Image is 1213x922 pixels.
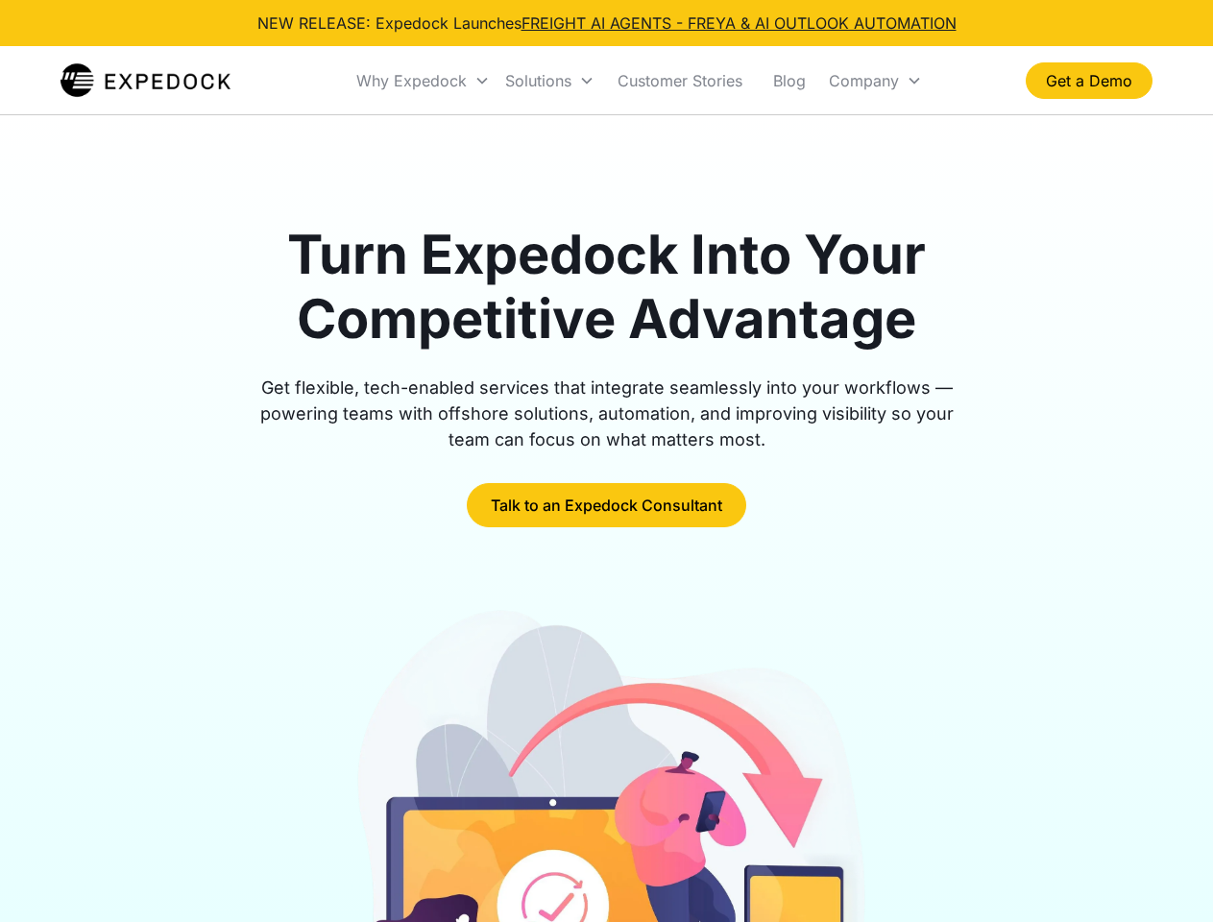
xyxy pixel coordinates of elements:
[497,48,602,113] div: Solutions
[821,48,930,113] div: Company
[238,223,976,352] h1: Turn Expedock Into Your Competitive Advantage
[505,71,571,90] div: Solutions
[257,12,957,35] div: NEW RELEASE: Expedock Launches
[1117,830,1213,922] iframe: Chat Widget
[829,71,899,90] div: Company
[467,483,746,527] a: Talk to an Expedock Consultant
[522,13,957,33] a: FREIGHT AI AGENTS - FREYA & AI OUTLOOK AUTOMATION
[238,375,976,452] div: Get flexible, tech-enabled services that integrate seamlessly into your workflows — powering team...
[602,48,758,113] a: Customer Stories
[758,48,821,113] a: Blog
[356,71,467,90] div: Why Expedock
[61,61,230,100] a: home
[349,48,497,113] div: Why Expedock
[1026,62,1152,99] a: Get a Demo
[61,61,230,100] img: Expedock Logo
